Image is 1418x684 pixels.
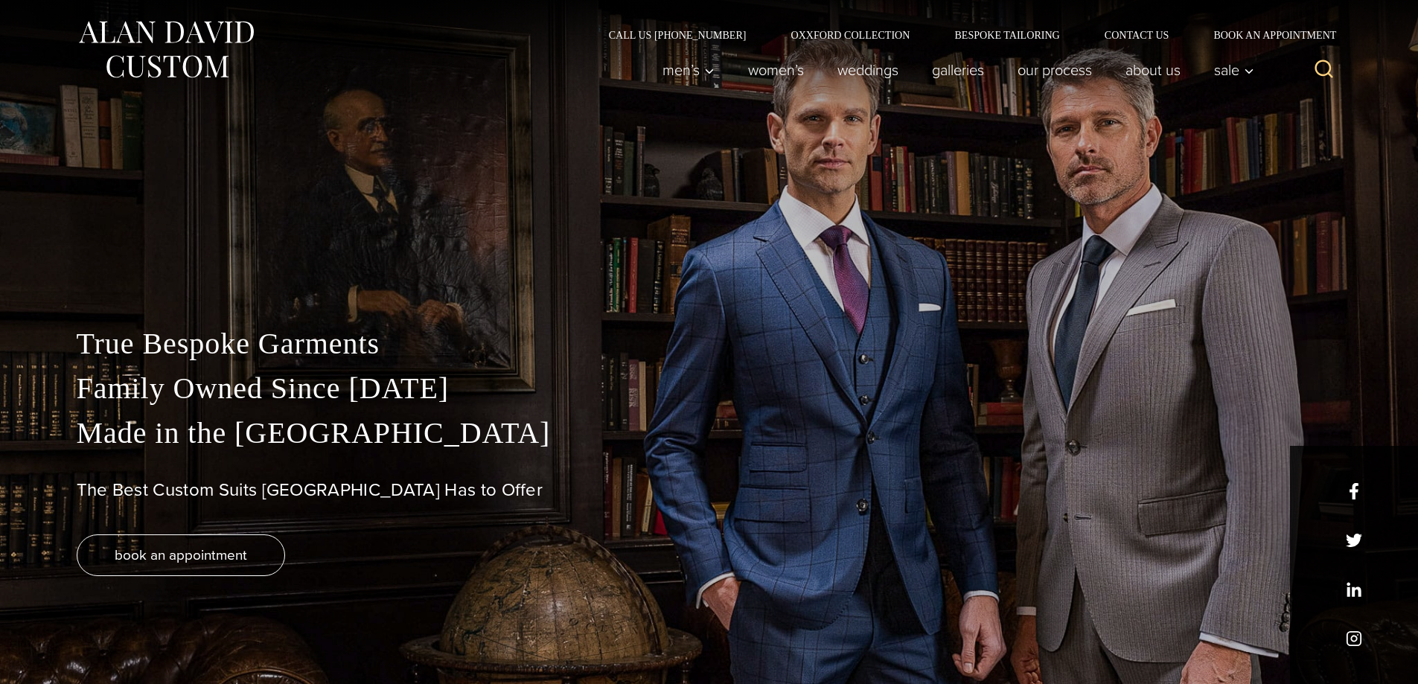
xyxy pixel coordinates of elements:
a: Women’s [731,55,820,85]
h1: The Best Custom Suits [GEOGRAPHIC_DATA] Has to Offer [77,479,1342,501]
a: Galleries [915,55,1000,85]
span: book an appointment [115,544,247,566]
a: Oxxford Collection [768,30,932,40]
span: Men’s [662,63,715,77]
img: Alan David Custom [77,16,255,83]
a: Contact Us [1082,30,1192,40]
a: Our Process [1000,55,1108,85]
button: View Search Form [1306,52,1342,88]
p: True Bespoke Garments Family Owned Since [DATE] Made in the [GEOGRAPHIC_DATA] [77,322,1342,456]
nav: Primary Navigation [645,55,1262,85]
a: Bespoke Tailoring [932,30,1082,40]
a: Book an Appointment [1191,30,1341,40]
a: weddings [820,55,915,85]
a: About Us [1108,55,1197,85]
nav: Secondary Navigation [587,30,1342,40]
a: book an appointment [77,534,285,576]
a: Call Us [PHONE_NUMBER] [587,30,769,40]
span: Sale [1214,63,1254,77]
